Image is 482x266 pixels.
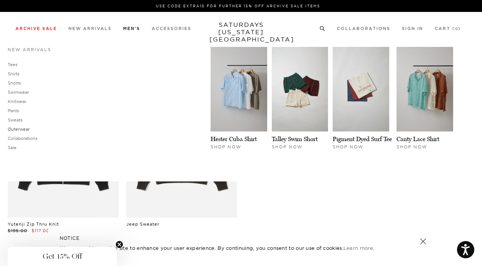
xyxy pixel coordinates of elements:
[397,135,439,143] a: Canty Lace Shirt
[8,228,27,233] span: $195.00
[337,27,390,31] a: Collaborations
[209,21,273,43] a: SATURDAYS[US_STATE][GEOGRAPHIC_DATA]
[60,244,395,252] p: We use cookies on this site to enhance your user experience. By continuing, you consent to our us...
[69,27,112,31] a: New Arrivals
[211,135,257,143] a: Hester Cuba Shirt
[435,27,461,31] a: Cart (0)
[8,80,21,86] a: Shorts
[8,108,19,113] a: Pants
[150,228,168,233] span: $117.00
[455,27,458,31] small: 0
[32,228,50,233] span: $117.00
[402,27,423,31] a: Sign In
[8,126,30,132] a: Outerwear
[8,71,19,76] a: Shirts
[126,221,159,227] a: Jeep Sweater
[126,228,146,233] span: $195.00
[8,47,51,52] a: New Arrivals
[343,245,373,251] a: Learn more
[18,3,458,9] p: Use Code EXTRA15 for Further 15% Off Archive Sale Items
[8,62,17,67] a: Tees
[43,252,82,261] span: Get 15% Off
[8,117,22,123] a: Sweats
[152,27,191,31] a: Accessories
[15,27,57,31] a: Archive Sale
[333,135,392,143] a: Pigment Dyed Surf Tee
[272,135,318,143] a: Talley Swim Short
[123,27,140,31] a: Men's
[60,235,422,242] h5: NOTICE
[8,145,17,150] a: Sale
[8,136,37,141] a: Collaborations
[8,221,59,227] a: Yutenji Zip Thru Knit
[8,90,29,95] a: Swimwear
[8,99,26,104] a: Knitwear
[8,247,117,266] div: Get 15% OffClose teaser
[115,241,123,248] button: Close teaser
